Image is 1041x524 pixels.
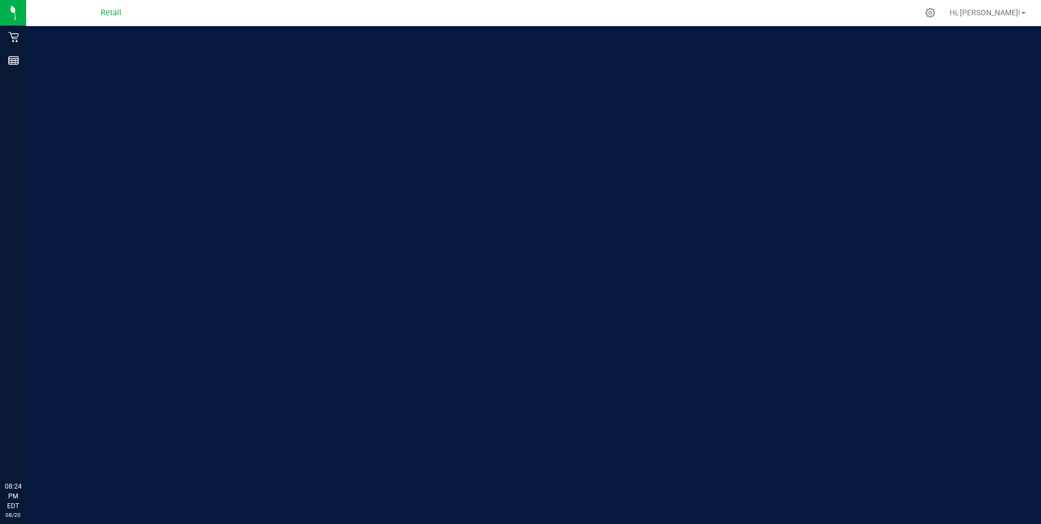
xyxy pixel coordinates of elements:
[8,55,19,66] inline-svg: Reports
[5,482,21,511] p: 08:24 PM EDT
[101,8,121,17] span: Retail
[923,8,937,18] div: Manage settings
[8,32,19,42] inline-svg: Retail
[5,511,21,519] p: 08/20
[950,8,1020,17] span: Hi, [PERSON_NAME]!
